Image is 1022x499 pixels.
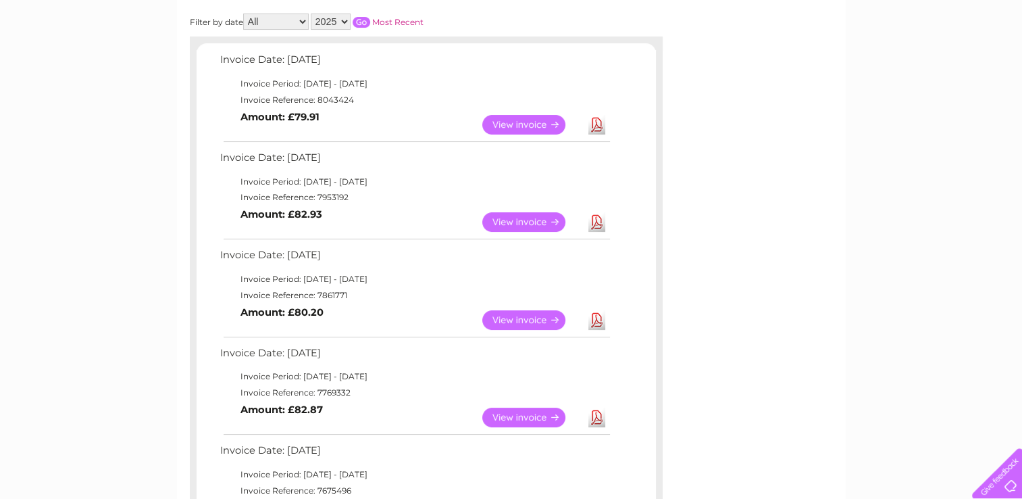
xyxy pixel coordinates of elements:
[818,57,848,68] a: Energy
[190,14,544,30] div: Filter by date
[217,271,612,287] td: Invoice Period: [DATE] - [DATE]
[240,111,320,123] b: Amount: £79.91
[217,369,612,385] td: Invoice Period: [DATE] - [DATE]
[217,174,612,190] td: Invoice Period: [DATE] - [DATE]
[767,7,861,24] a: 0333 014 3131
[217,442,612,467] td: Invoice Date: [DATE]
[36,35,105,76] img: logo.png
[217,149,612,174] td: Invoice Date: [DATE]
[217,246,612,271] td: Invoice Date: [DATE]
[217,51,612,76] td: Invoice Date: [DATE]
[240,404,323,416] b: Amount: £82.87
[856,57,896,68] a: Telecoms
[904,57,924,68] a: Blog
[932,57,965,68] a: Contact
[240,208,322,220] b: Amount: £82.93
[588,310,605,330] a: Download
[482,115,582,135] a: View
[217,76,612,92] td: Invoice Period: [DATE] - [DATE]
[193,7,831,66] div: Clear Business is a trading name of Verastar Limited (registered in [GEOGRAPHIC_DATA] No. 3667643...
[217,467,612,483] td: Invoice Period: [DATE] - [DATE]
[588,115,605,135] a: Download
[217,483,612,499] td: Invoice Reference: 7675496
[977,57,1009,68] a: Log out
[372,17,424,27] a: Most Recent
[217,385,612,401] td: Invoice Reference: 7769332
[240,306,324,318] b: Amount: £80.20
[217,92,612,108] td: Invoice Reference: 8043424
[217,287,612,304] td: Invoice Reference: 7861771
[482,408,582,427] a: View
[482,310,582,330] a: View
[482,212,582,232] a: View
[217,344,612,369] td: Invoice Date: [DATE]
[588,212,605,232] a: Download
[784,57,810,68] a: Water
[588,408,605,427] a: Download
[217,189,612,206] td: Invoice Reference: 7953192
